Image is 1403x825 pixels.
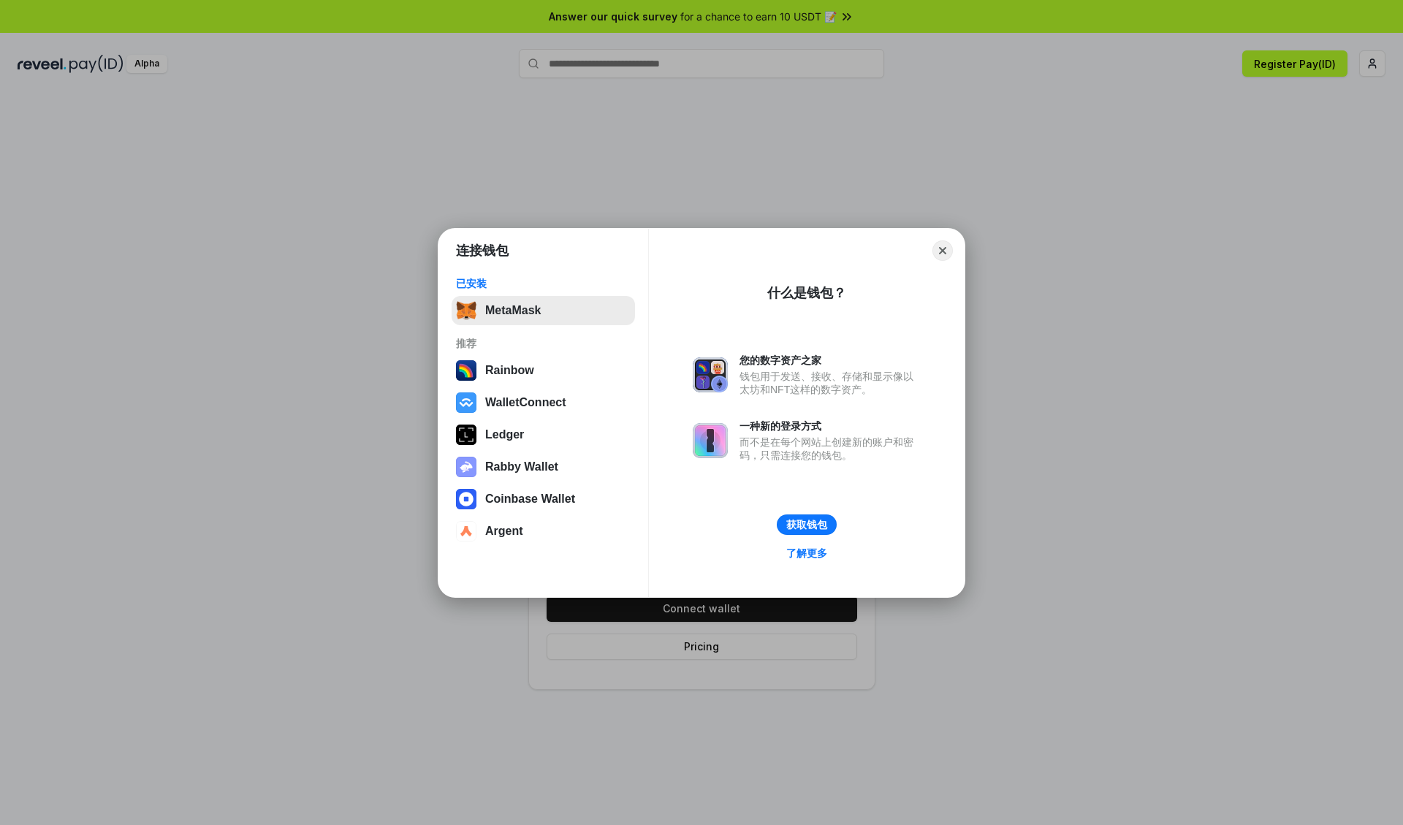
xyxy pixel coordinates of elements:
[786,518,827,531] div: 获取钱包
[932,240,953,261] button: Close
[777,514,837,535] button: 获取钱包
[485,304,541,317] div: MetaMask
[452,484,635,514] button: Coinbase Wallet
[456,425,476,445] img: svg+xml,%3Csvg%20xmlns%3D%22http%3A%2F%2Fwww.w3.org%2F2000%2Fsvg%22%20width%3D%2228%22%20height%3...
[693,357,728,392] img: svg+xml,%3Csvg%20xmlns%3D%22http%3A%2F%2Fwww.w3.org%2F2000%2Fsvg%22%20fill%3D%22none%22%20viewBox...
[452,517,635,546] button: Argent
[777,544,836,563] a: 了解更多
[456,337,631,350] div: 推荐
[767,284,846,302] div: 什么是钱包？
[739,370,921,396] div: 钱包用于发送、接收、存储和显示像以太坊和NFT这样的数字资产。
[456,242,509,259] h1: 连接钱包
[485,396,566,409] div: WalletConnect
[452,388,635,417] button: WalletConnect
[485,428,524,441] div: Ledger
[456,277,631,290] div: 已安装
[739,354,921,367] div: 您的数字资产之家
[452,420,635,449] button: Ledger
[693,423,728,458] img: svg+xml,%3Csvg%20xmlns%3D%22http%3A%2F%2Fwww.w3.org%2F2000%2Fsvg%22%20fill%3D%22none%22%20viewBox...
[485,460,558,474] div: Rabby Wallet
[456,521,476,541] img: svg+xml,%3Csvg%20width%3D%2228%22%20height%3D%2228%22%20viewBox%3D%220%200%2028%2028%22%20fill%3D...
[456,300,476,321] img: svg+xml,%3Csvg%20fill%3D%22none%22%20height%3D%2233%22%20viewBox%3D%220%200%2035%2033%22%20width%...
[485,364,534,377] div: Rainbow
[786,547,827,560] div: 了解更多
[452,452,635,482] button: Rabby Wallet
[452,356,635,385] button: Rainbow
[452,296,635,325] button: MetaMask
[456,360,476,381] img: svg+xml,%3Csvg%20width%3D%22120%22%20height%3D%22120%22%20viewBox%3D%220%200%20120%20120%22%20fil...
[456,392,476,413] img: svg+xml,%3Csvg%20width%3D%2228%22%20height%3D%2228%22%20viewBox%3D%220%200%2028%2028%22%20fill%3D...
[456,489,476,509] img: svg+xml,%3Csvg%20width%3D%2228%22%20height%3D%2228%22%20viewBox%3D%220%200%2028%2028%22%20fill%3D...
[485,525,523,538] div: Argent
[739,419,921,433] div: 一种新的登录方式
[739,436,921,462] div: 而不是在每个网站上创建新的账户和密码，只需连接您的钱包。
[485,493,575,506] div: Coinbase Wallet
[456,457,476,477] img: svg+xml,%3Csvg%20xmlns%3D%22http%3A%2F%2Fwww.w3.org%2F2000%2Fsvg%22%20fill%3D%22none%22%20viewBox...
